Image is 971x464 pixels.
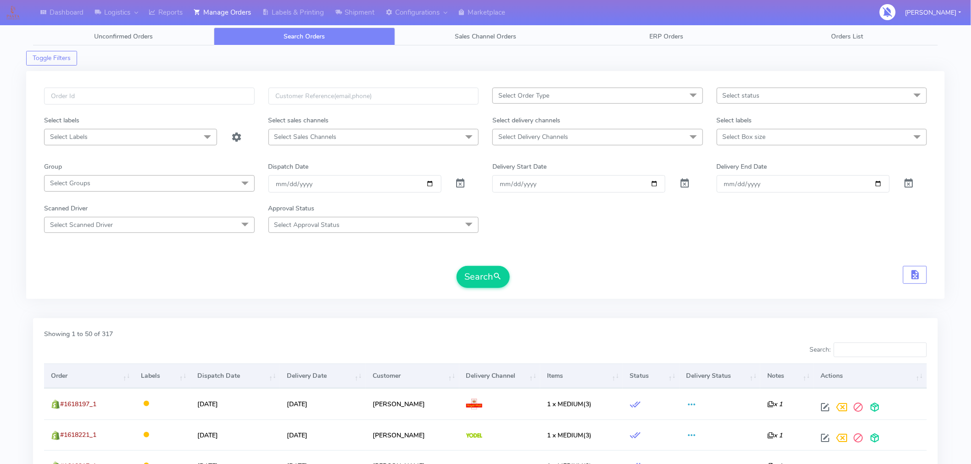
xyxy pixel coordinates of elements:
span: Search Orders [284,32,325,41]
label: Select delivery channels [492,116,560,125]
span: (3) [547,431,592,440]
label: Select sales channels [268,116,329,125]
th: Labels: activate to sort column ascending [134,364,190,388]
span: Orders List [831,32,864,41]
span: Select Sales Channels [274,133,337,141]
th: Order: activate to sort column ascending [44,364,134,388]
td: [DATE] [190,388,280,419]
span: Select Labels [50,133,88,141]
label: Select labels [717,116,752,125]
th: Items: activate to sort column ascending [540,364,623,388]
th: Status: activate to sort column ascending [623,364,679,388]
img: Yodel [466,433,482,438]
label: Showing 1 to 50 of 317 [44,329,113,339]
button: Search [457,266,510,288]
span: Select Scanned Driver [50,221,113,229]
button: Toggle Filters [26,51,77,66]
button: [PERSON_NAME] [898,3,968,22]
label: Delivery End Date [717,162,767,171]
ul: Tabs [33,28,938,45]
th: Delivery Channel: activate to sort column ascending [459,364,541,388]
span: Sales Channel Orders [455,32,516,41]
label: Scanned Driver [44,204,88,213]
td: [DATE] [190,420,280,450]
th: Delivery Status: activate to sort column ascending [680,364,761,388]
span: Select status [723,91,760,100]
span: Unconfirmed Orders [94,32,153,41]
th: Actions: activate to sort column ascending [814,364,927,388]
th: Customer: activate to sort column ascending [366,364,459,388]
input: Order Id [44,88,255,105]
span: 1 x MEDIUM [547,431,584,440]
th: Notes: activate to sort column ascending [760,364,814,388]
input: Customer Reference(email,phone) [268,88,479,105]
label: Dispatch Date [268,162,309,171]
img: Royal Mail [466,399,482,410]
span: 1 x MEDIUM [547,400,584,409]
label: Group [44,162,62,171]
th: Delivery Date: activate to sort column ascending [280,364,366,388]
span: #1618197_1 [60,400,96,409]
td: [PERSON_NAME] [366,388,459,419]
td: [DATE] [280,420,366,450]
td: [PERSON_NAME] [366,420,459,450]
span: (3) [547,400,592,409]
span: Select Approval Status [274,221,340,229]
label: Delivery Start Date [492,162,547,171]
label: Approval Status [268,204,315,213]
img: shopify.png [51,431,60,440]
i: x 1 [768,431,783,440]
span: ERP Orders [649,32,683,41]
label: Select labels [44,116,79,125]
span: Select Box size [723,133,766,141]
td: [DATE] [280,388,366,419]
span: Select Order Type [498,91,549,100]
span: #1618221_1 [60,431,96,439]
span: Select Groups [50,179,90,188]
img: shopify.png [51,400,60,409]
input: Search: [834,342,927,357]
th: Dispatch Date: activate to sort column ascending [190,364,280,388]
span: Select Delivery Channels [498,133,568,141]
label: Search: [809,342,927,357]
i: x 1 [768,400,783,409]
